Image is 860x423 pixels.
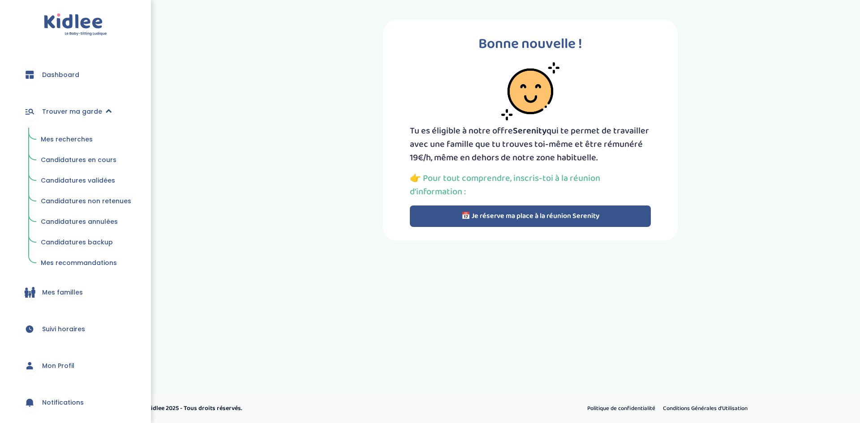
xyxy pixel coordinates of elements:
a: Dashboard [13,59,138,91]
span: Candidatures annulées [41,217,118,226]
img: smiley-face [501,62,559,120]
img: logo.svg [44,13,107,36]
span: Notifications [42,398,84,407]
span: Serenity [513,124,546,138]
span: Dashboard [42,70,79,80]
a: Candidatures backup [34,234,138,251]
span: Mon Profil [42,361,74,371]
a: Candidatures annulées [34,214,138,231]
a: Suivi horaires [13,313,138,345]
a: Mes recommandations [34,255,138,272]
a: Mes recherches [34,131,138,148]
a: Mes familles [13,276,138,308]
span: Candidatures backup [41,238,113,247]
p: 👉 Pour tout comprendre, inscris-toi à la réunion d’information : [410,171,651,198]
span: Candidatures validées [41,176,115,185]
p: Bonne nouvelle ! [410,34,651,55]
span: Trouver ma garde [42,107,102,116]
p: Tu es éligible à notre offre qui te permet de travailler avec une famille que tu trouves toi-même... [410,124,651,164]
span: Mes recherches [41,135,93,144]
span: Candidatures non retenues [41,197,131,205]
span: Candidatures en cours [41,155,116,164]
a: Conditions Générales d’Utilisation [660,403,751,414]
button: 📅 Je réserve ma place à la réunion Serenity [410,205,651,227]
a: Candidatures non retenues [34,193,138,210]
span: Suivi horaires [42,325,85,334]
a: Candidatures validées [34,172,138,189]
a: Candidatures en cours [34,152,138,169]
span: Mes recommandations [41,258,117,267]
a: Notifications [13,386,138,419]
a: Mon Profil [13,350,138,382]
a: Trouver ma garde [13,95,138,128]
p: © Kidlee 2025 - Tous droits réservés. [142,404,468,413]
a: Politique de confidentialité [584,403,658,414]
span: Mes familles [42,288,83,297]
